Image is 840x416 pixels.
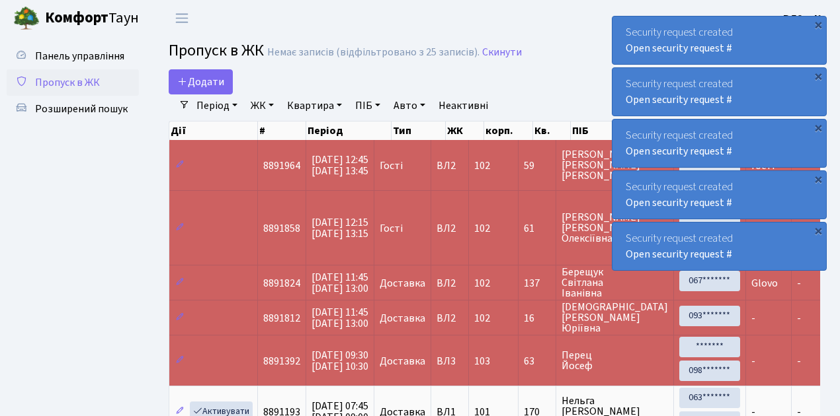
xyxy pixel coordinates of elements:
[169,121,258,140] th: Дії
[524,223,550,234] span: 61
[612,120,826,167] div: Security request created
[751,354,755,368] span: -
[446,121,483,140] th: ЖК
[35,102,128,116] span: Розширений пошук
[7,96,139,122] a: Розширений пошук
[35,75,100,90] span: Пропуск в ЖК
[437,356,463,366] span: ВЛ3
[380,278,425,289] span: Доставка
[282,94,347,117] a: Квартира
[562,212,668,244] span: [PERSON_NAME] [PERSON_NAME] Олексіївна
[437,223,463,234] span: ВЛ2
[437,160,463,171] span: ВЛ2
[797,311,801,326] span: -
[263,311,300,326] span: 8891812
[797,354,801,368] span: -
[7,69,139,96] a: Пропуск в ЖК
[267,46,480,59] div: Немає записів (відфільтровано з 25 записів).
[562,149,668,181] span: [PERSON_NAME] [PERSON_NAME] [PERSON_NAME]
[474,276,490,291] span: 102
[474,221,490,236] span: 102
[312,348,368,374] span: [DATE] 09:30 [DATE] 10:30
[482,46,522,59] a: Скинути
[474,311,490,326] span: 102
[751,311,755,326] span: -
[626,144,732,158] a: Open security request #
[626,247,732,261] a: Open security request #
[350,94,386,117] a: ПІБ
[474,158,490,173] span: 102
[35,49,124,63] span: Панель управління
[380,313,425,324] span: Доставка
[312,153,368,178] span: [DATE] 12:45 [DATE] 13:45
[245,94,279,117] a: ЖК
[263,158,300,173] span: 8891964
[388,94,431,117] a: Авто
[191,94,243,117] a: Період
[612,17,826,64] div: Security request created
[524,356,550,366] span: 63
[45,7,108,28] b: Комфорт
[258,121,306,140] th: #
[263,276,300,291] span: 8891824
[797,276,801,291] span: -
[169,39,264,62] span: Пропуск в ЖК
[380,223,403,234] span: Гості
[612,171,826,219] div: Security request created
[626,92,732,107] a: Open security request #
[812,172,825,186] div: ×
[177,75,224,89] span: Додати
[169,69,233,94] a: Додати
[626,41,732,55] a: Open security request #
[312,215,368,241] span: [DATE] 12:15 [DATE] 13:15
[612,223,826,270] div: Security request created
[433,94,493,117] a: Неактивні
[812,224,825,237] div: ×
[7,43,139,69] a: Панель управління
[812,18,825,31] div: ×
[13,5,40,32] img: logo.png
[312,270,368,296] span: [DATE] 11:45 [DATE] 13:00
[812,121,825,134] div: ×
[380,356,425,366] span: Доставка
[306,121,392,140] th: Період
[437,313,463,324] span: ВЛ2
[562,302,668,333] span: [DEMOGRAPHIC_DATA] [PERSON_NAME] Юріївна
[380,160,403,171] span: Гості
[612,68,826,116] div: Security request created
[562,267,668,298] span: Берещук Світлана Іванівна
[524,313,550,324] span: 16
[484,121,533,140] th: корп.
[783,11,824,26] a: ВЛ2 -. К.
[437,278,463,289] span: ВЛ2
[562,350,668,371] span: Перец Йосеф
[263,354,300,368] span: 8891392
[312,305,368,331] span: [DATE] 11:45 [DATE] 13:00
[45,7,139,30] span: Таун
[626,195,732,210] a: Open security request #
[812,69,825,83] div: ×
[263,221,300,236] span: 8891858
[533,121,571,140] th: Кв.
[524,278,550,289] span: 137
[751,276,778,291] span: Glovo
[392,121,446,140] th: Тип
[571,121,663,140] th: ПІБ
[165,7,198,29] button: Переключити навігацію
[474,354,490,368] span: 103
[524,160,550,171] span: 59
